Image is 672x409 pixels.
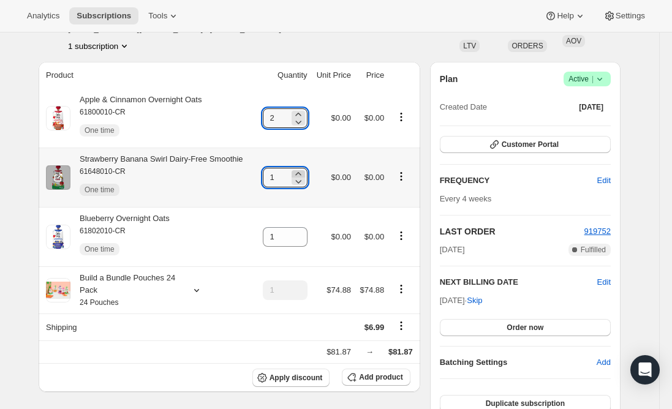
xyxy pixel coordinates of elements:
[80,298,118,307] small: 24 Pouches
[331,173,352,182] span: $0.00
[46,165,70,190] img: product img
[80,167,126,176] small: 61648010-CR
[584,225,611,238] button: 919752
[327,285,351,295] span: $74.88
[568,73,606,85] span: Active
[630,355,660,385] div: Open Intercom Messenger
[366,346,374,358] div: →
[597,174,611,187] span: Edit
[391,229,411,242] button: Product actions
[537,7,593,24] button: Help
[440,225,584,238] h2: LAST ORDER
[359,372,402,382] span: Add product
[440,174,597,187] h2: FREQUENCY
[331,113,352,122] span: $0.00
[388,347,413,356] span: $81.87
[364,232,385,241] span: $0.00
[391,170,411,183] button: Product actions
[440,101,487,113] span: Created Date
[39,62,257,89] th: Product
[80,227,126,235] small: 61802010-CR
[68,40,130,52] button: Product actions
[440,136,611,153] button: Customer Portal
[597,276,611,288] button: Edit
[592,74,594,84] span: |
[77,11,131,21] span: Subscriptions
[355,62,388,89] th: Price
[46,225,70,249] img: product img
[364,113,385,122] span: $0.00
[391,282,411,296] button: Product actions
[512,42,543,50] span: ORDERS
[70,272,181,309] div: Build a Bundle Pouches 24 Pack
[572,99,611,116] button: [DATE]
[364,173,385,182] span: $0.00
[459,291,489,310] button: Skip
[270,373,323,383] span: Apply discount
[360,285,385,295] span: $74.88
[70,94,202,143] div: Apple & Cinnamon Overnight Oats
[566,37,581,45] span: AOV
[440,244,465,256] span: [DATE]
[85,244,115,254] span: One time
[440,194,492,203] span: Every 4 weeks
[46,106,70,130] img: product img
[589,353,618,372] button: Add
[557,11,573,21] span: Help
[70,153,243,202] div: Strawberry Banana Swirl Dairy-Free Smoothie
[596,7,652,24] button: Settings
[20,7,67,24] button: Analytics
[85,185,115,195] span: One time
[507,323,543,332] span: Order now
[331,232,352,241] span: $0.00
[327,346,351,358] div: $81.87
[252,369,330,387] button: Apply discount
[342,369,410,386] button: Add product
[80,108,126,116] small: 61800010-CR
[440,276,597,288] h2: NEXT BILLING DATE
[581,245,606,255] span: Fulfilled
[364,323,385,332] span: $6.99
[141,7,187,24] button: Tools
[391,319,411,332] button: Shipping actions
[584,227,611,236] a: 919752
[440,73,458,85] h2: Plan
[257,62,311,89] th: Quantity
[39,313,257,340] th: Shipping
[486,399,565,408] span: Duplicate subscription
[590,171,618,190] button: Edit
[148,11,167,21] span: Tools
[467,295,482,307] span: Skip
[27,11,59,21] span: Analytics
[616,11,645,21] span: Settings
[463,42,476,50] span: LTV
[579,102,603,112] span: [DATE]
[70,212,170,261] div: Blueberry Overnight Oats
[69,7,138,24] button: Subscriptions
[85,126,115,135] span: One time
[391,110,411,124] button: Product actions
[597,356,611,369] span: Add
[440,356,597,369] h6: Batching Settings
[311,62,355,89] th: Unit Price
[502,140,559,149] span: Customer Portal
[440,319,611,336] button: Order now
[440,296,483,305] span: [DATE] ·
